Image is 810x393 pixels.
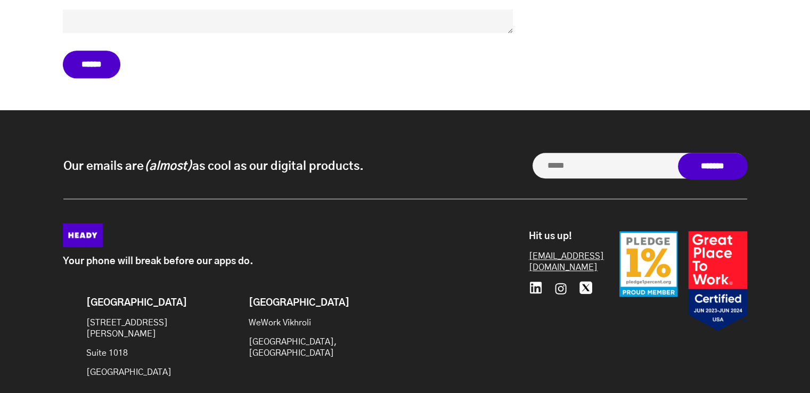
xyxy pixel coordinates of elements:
p: Your phone will break before our apps do. [63,256,481,267]
p: [GEOGRAPHIC_DATA], [GEOGRAPHIC_DATA] [249,337,335,359]
p: WeWork Vikhroli [249,317,335,329]
h6: [GEOGRAPHIC_DATA] [86,298,173,309]
p: Suite 1018 [86,348,173,359]
h6: [GEOGRAPHIC_DATA] [249,298,335,309]
img: Heady_Logo_Web-01 (1) [63,223,103,247]
i: (almost) [144,160,192,172]
p: Our emails are as cool as our digital products. [63,158,364,174]
a: [EMAIL_ADDRESS][DOMAIN_NAME] [529,251,593,273]
img: Badges-24 [619,231,747,331]
p: [GEOGRAPHIC_DATA] [86,367,173,378]
p: [STREET_ADDRESS][PERSON_NAME] [86,317,173,340]
h6: Hit us up! [529,231,593,243]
